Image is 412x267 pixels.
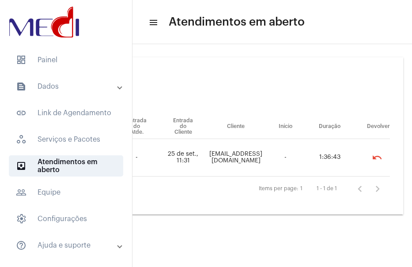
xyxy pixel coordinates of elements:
mat-panel-title: Ajuda e suporte [16,240,118,251]
mat-expansion-panel-header: sidenav iconDados [5,76,132,97]
mat-icon: sidenav icon [16,161,26,171]
th: Entrada do Atde. [113,114,160,139]
span: sidenav icon [16,214,26,224]
mat-chip-list: selection [357,149,390,166]
mat-icon: sidenav icon [16,187,26,198]
div: 1 [300,186,302,192]
mat-icon: sidenav icon [148,17,157,28]
th: Devolver [354,114,390,139]
button: Página anterior [351,180,369,198]
mat-icon: sidenav icon [16,81,26,92]
div: 1 - 1 de 1 [317,186,337,192]
div: Items per page: [259,186,299,192]
span: sidenav icon [16,134,26,145]
button: Próxima página [369,180,386,198]
td: 25 de set., 11:31 [160,139,206,177]
span: Serviços e Pacotes [9,129,123,150]
span: Atendimentos em aberto [169,15,305,29]
td: 1:36:43 [306,139,354,177]
mat-expansion-panel-header: sidenav iconAjuda e suporte [5,235,132,256]
th: Entrada do Cliente [160,114,206,139]
mat-icon: undo [372,152,382,163]
td: - [265,139,306,177]
span: Link de Agendamento [9,102,123,124]
td: [EMAIL_ADDRESS][DOMAIN_NAME] [206,139,265,177]
span: sidenav icon [16,55,26,65]
th: Cliente [206,114,265,139]
mat-panel-title: Dados [16,81,118,92]
mat-icon: sidenav icon [16,108,26,118]
th: Início [265,114,306,139]
span: Configurações [9,208,123,229]
img: d3a1b5fa-500b-b90f-5a1c-719c20e9830b.png [7,4,81,40]
span: Atendimentos em aberto [9,155,123,177]
span: Equipe [9,182,123,203]
mat-icon: sidenav icon [16,240,26,251]
th: Duração [306,114,354,139]
td: - [113,139,160,177]
span: Painel [9,49,123,71]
